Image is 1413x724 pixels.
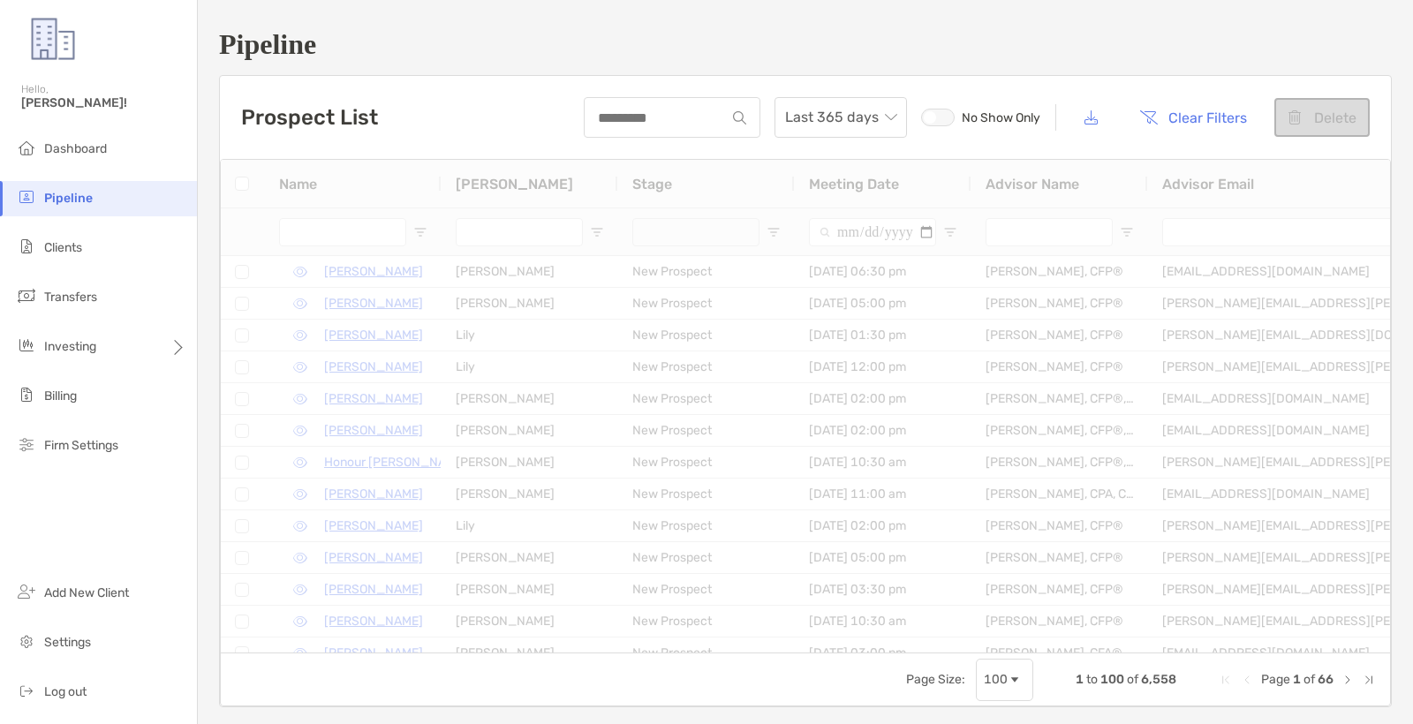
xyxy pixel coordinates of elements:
span: Billing [44,388,77,403]
span: Page [1261,672,1290,687]
img: input icon [733,111,746,124]
img: dashboard icon [16,137,37,158]
img: logout icon [16,680,37,701]
span: Clients [44,240,82,255]
img: pipeline icon [16,186,37,207]
span: 100 [1100,672,1124,687]
span: Pipeline [44,191,93,206]
h3: Prospect List [241,105,378,130]
span: [PERSON_NAME]! [21,95,186,110]
span: Investing [44,339,96,354]
img: clients icon [16,236,37,257]
img: investing icon [16,335,37,356]
span: 1 [1076,672,1084,687]
button: Clear Filters [1126,98,1260,137]
img: billing icon [16,384,37,405]
span: Firm Settings [44,438,118,453]
img: add_new_client icon [16,581,37,602]
span: 6,558 [1141,672,1176,687]
span: Last 365 days [785,98,896,137]
span: Settings [44,635,91,650]
span: Log out [44,684,87,699]
img: transfers icon [16,285,37,306]
span: Transfers [44,290,97,305]
span: 66 [1318,672,1334,687]
span: Add New Client [44,585,129,600]
span: 1 [1293,672,1301,687]
img: firm-settings icon [16,434,37,455]
div: 100 [984,672,1008,687]
div: Previous Page [1240,673,1254,687]
div: Page Size [976,659,1033,701]
span: to [1086,672,1098,687]
span: of [1303,672,1315,687]
img: settings icon [16,630,37,652]
div: Next Page [1341,673,1355,687]
span: Dashboard [44,141,107,156]
div: Page Size: [906,672,965,687]
img: Zoe Logo [21,7,85,71]
label: No Show Only [921,109,1041,126]
h1: Pipeline [219,28,1392,61]
span: of [1127,672,1138,687]
div: Last Page [1362,673,1376,687]
div: First Page [1219,673,1233,687]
